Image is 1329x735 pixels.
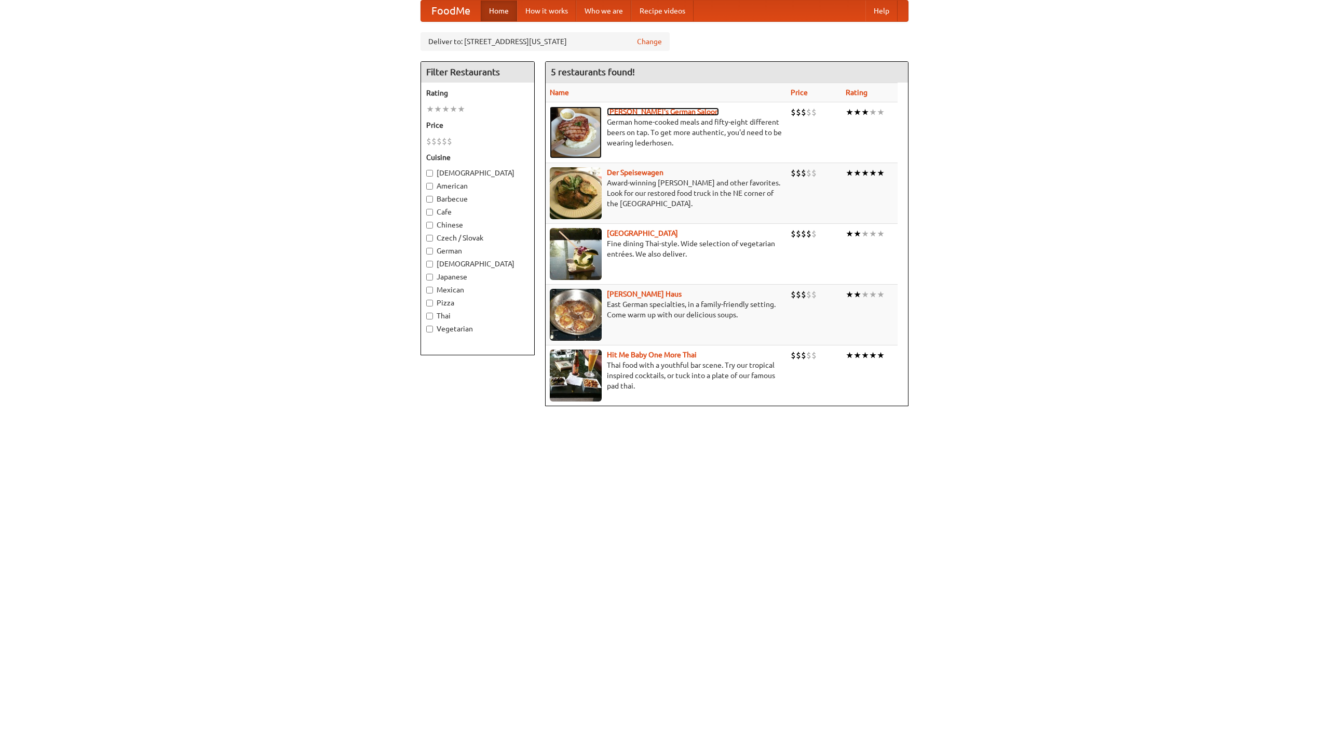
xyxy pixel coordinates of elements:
label: Barbecue [426,194,529,204]
li: ★ [869,167,877,179]
a: Rating [846,88,867,97]
li: $ [426,136,431,147]
li: $ [796,167,801,179]
label: German [426,246,529,256]
li: $ [801,228,806,239]
li: $ [811,228,817,239]
li: $ [796,106,801,118]
img: satay.jpg [550,228,602,280]
li: ★ [853,289,861,300]
input: Barbecue [426,196,433,203]
h5: Cuisine [426,152,529,163]
label: Chinese [426,220,529,230]
a: Der Speisewagen [607,168,663,177]
p: Thai food with a youthful bar scene. Try our tropical inspired cocktails, or tuck into a plate of... [550,360,782,391]
a: [PERSON_NAME]'s German Saloon [607,108,719,116]
li: $ [442,136,447,147]
input: Cafe [426,209,433,216]
a: Help [865,1,898,21]
a: Hit Me Baby One More Thai [607,351,697,359]
input: Thai [426,313,433,319]
li: $ [811,167,817,179]
li: $ [801,106,806,118]
img: speisewagen.jpg [550,167,602,219]
li: $ [811,289,817,300]
a: Price [791,88,808,97]
li: $ [811,106,817,118]
li: ★ [877,167,885,179]
li: ★ [869,106,877,118]
input: Japanese [426,274,433,280]
li: ★ [861,167,869,179]
label: [DEMOGRAPHIC_DATA] [426,259,529,269]
li: $ [431,136,437,147]
label: Mexican [426,285,529,295]
a: Change [637,36,662,47]
li: $ [791,289,796,300]
li: $ [801,350,806,361]
input: Chinese [426,222,433,229]
li: ★ [853,167,861,179]
li: ★ [869,228,877,239]
input: American [426,183,433,190]
input: Czech / Slovak [426,235,433,242]
h4: Filter Restaurants [421,62,534,83]
li: ★ [861,106,869,118]
label: Thai [426,311,529,321]
input: Vegetarian [426,326,433,332]
li: $ [447,136,452,147]
a: FoodMe [421,1,481,21]
li: ★ [457,103,465,115]
img: babythai.jpg [550,350,602,402]
li: ★ [846,350,853,361]
input: German [426,248,433,255]
li: ★ [426,103,434,115]
li: ★ [861,350,869,361]
li: $ [791,228,796,239]
li: $ [796,228,801,239]
input: [DEMOGRAPHIC_DATA] [426,261,433,268]
li: $ [806,228,811,239]
label: Pizza [426,298,529,308]
label: Cafe [426,207,529,217]
li: $ [811,350,817,361]
label: [DEMOGRAPHIC_DATA] [426,168,529,178]
label: Czech / Slovak [426,233,529,243]
a: [PERSON_NAME] Haus [607,290,682,298]
li: $ [437,136,442,147]
li: ★ [877,106,885,118]
li: $ [806,289,811,300]
label: American [426,181,529,191]
h5: Rating [426,88,529,98]
li: $ [796,289,801,300]
li: ★ [853,106,861,118]
ng-pluralize: 5 restaurants found! [551,67,635,77]
p: German home-cooked meals and fifty-eight different beers on tap. To get more authentic, you'd nee... [550,117,782,148]
li: $ [791,350,796,361]
input: Pizza [426,300,433,306]
a: Who we are [576,1,631,21]
a: Name [550,88,569,97]
li: ★ [853,350,861,361]
li: $ [801,289,806,300]
li: ★ [877,289,885,300]
a: [GEOGRAPHIC_DATA] [607,229,678,237]
li: $ [806,350,811,361]
input: Mexican [426,287,433,293]
li: ★ [869,350,877,361]
input: [DEMOGRAPHIC_DATA] [426,170,433,177]
li: ★ [450,103,457,115]
p: East German specialties, in a family-friendly setting. Come warm up with our delicious soups. [550,299,782,320]
img: kohlhaus.jpg [550,289,602,341]
li: $ [791,106,796,118]
li: ★ [846,228,853,239]
li: $ [806,167,811,179]
li: ★ [846,106,853,118]
li: ★ [846,289,853,300]
img: esthers.jpg [550,106,602,158]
